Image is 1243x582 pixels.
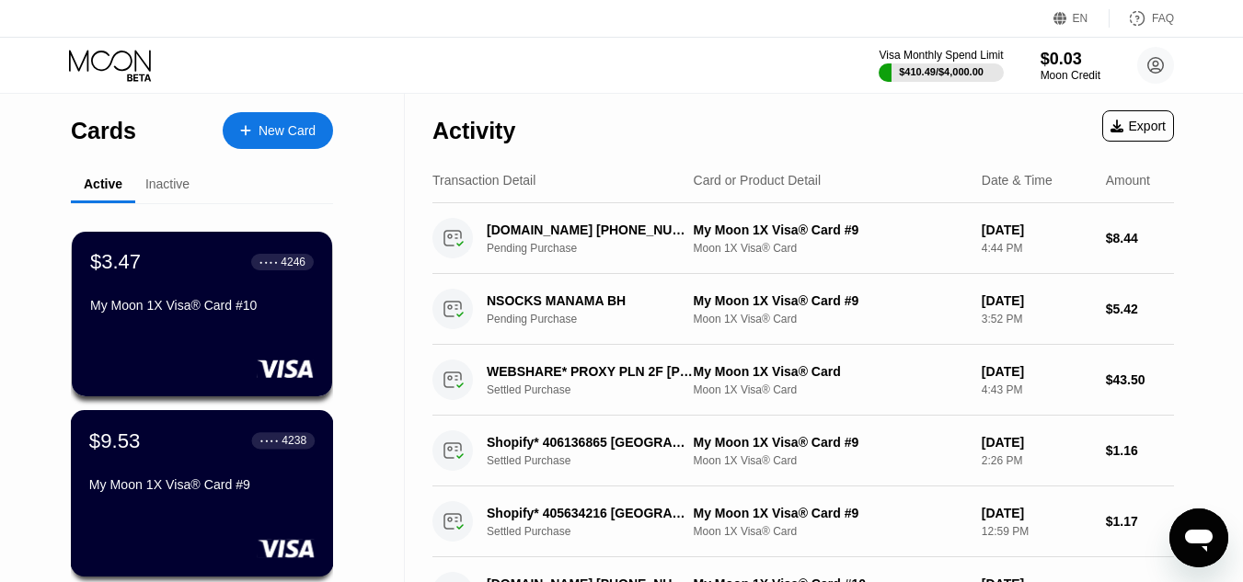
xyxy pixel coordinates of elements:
[694,242,967,255] div: Moon 1X Visa® Card
[487,383,708,396] div: Settled Purchase
[432,118,515,144] div: Activity
[90,298,314,313] div: My Moon 1X Visa® Card #10
[1041,69,1100,82] div: Moon Credit
[259,259,278,265] div: ● ● ● ●
[982,293,1091,308] div: [DATE]
[432,486,1174,557] div: Shopify* 405634216 [GEOGRAPHIC_DATA] IESettled PurchaseMy Moon 1X Visa® Card #9Moon 1X Visa® Card...
[71,118,136,144] div: Cards
[982,525,1091,538] div: 12:59 PM
[89,428,141,452] div: $9.53
[84,177,122,191] div: Active
[899,66,984,77] div: $410.49 / $4,000.00
[1073,12,1088,25] div: EN
[694,435,967,450] div: My Moon 1X Visa® Card #9
[89,477,315,492] div: My Moon 1X Visa® Card #9
[1169,508,1228,567] iframe: Button to launch messaging window
[1106,514,1174,529] div: $1.17
[982,435,1091,450] div: [DATE]
[982,383,1091,396] div: 4:43 PM
[1106,443,1174,458] div: $1.16
[694,383,967,396] div: Moon 1X Visa® Card
[982,454,1091,467] div: 2:26 PM
[694,293,967,308] div: My Moon 1X Visa® Card #9
[694,313,967,325] div: Moon 1X Visa® Card
[982,223,1091,237] div: [DATE]
[1106,372,1174,387] div: $43.50
[879,49,1003,82] div: Visa Monthly Spend Limit$410.49/$4,000.00
[1106,302,1174,316] div: $5.42
[487,435,693,450] div: Shopify* 406136865 [GEOGRAPHIC_DATA] IE
[694,525,967,538] div: Moon 1X Visa® Card
[694,454,967,467] div: Moon 1X Visa® Card
[1041,50,1100,69] div: $0.03
[72,232,332,396] div: $3.47● ● ● ●4246My Moon 1X Visa® Card #10
[259,123,316,139] div: New Card
[694,364,967,379] div: My Moon 1X Visa® Card
[982,364,1091,379] div: [DATE]
[1041,50,1100,82] div: $0.03Moon Credit
[487,313,708,325] div: Pending Purchase
[1102,110,1174,142] div: Export
[1106,173,1150,188] div: Amount
[1053,9,1110,28] div: EN
[982,313,1091,325] div: 3:52 PM
[982,506,1091,520] div: [DATE]
[487,454,708,467] div: Settled Purchase
[982,173,1053,188] div: Date & Time
[432,345,1174,416] div: WEBSHARE* PROXY PLN 2F [PHONE_NUMBER] USSettled PurchaseMy Moon 1X Visa® CardMoon 1X Visa® Card[D...
[487,293,693,308] div: NSOCKS MANAMA BH
[487,506,693,520] div: Shopify* 405634216 [GEOGRAPHIC_DATA] IE
[487,242,708,255] div: Pending Purchase
[694,173,822,188] div: Card or Product Detail
[72,411,332,576] div: $9.53● ● ● ●4238My Moon 1X Visa® Card #9
[694,506,967,520] div: My Moon 1X Visa® Card #9
[432,274,1174,345] div: NSOCKS MANAMA BHPending PurchaseMy Moon 1X Visa® Card #9Moon 1X Visa® Card[DATE]3:52 PM$5.42
[694,223,967,237] div: My Moon 1X Visa® Card #9
[487,364,693,379] div: WEBSHARE* PROXY PLN 2F [PHONE_NUMBER] US
[260,438,279,443] div: ● ● ● ●
[1106,231,1174,245] div: $8.44
[145,177,190,191] div: Inactive
[1111,119,1166,133] div: Export
[281,256,305,268] div: 4246
[487,525,708,538] div: Settled Purchase
[432,416,1174,486] div: Shopify* 406136865 [GEOGRAPHIC_DATA] IESettled PurchaseMy Moon 1X Visa® Card #9Moon 1X Visa® Card...
[1110,9,1174,28] div: FAQ
[982,242,1091,255] div: 4:44 PM
[282,434,306,447] div: 4238
[432,173,535,188] div: Transaction Detail
[223,112,333,149] div: New Card
[90,250,141,274] div: $3.47
[879,49,1003,62] div: Visa Monthly Spend Limit
[1152,12,1174,25] div: FAQ
[487,223,693,237] div: [DOMAIN_NAME] [PHONE_NUMBER] RO
[432,203,1174,274] div: [DOMAIN_NAME] [PHONE_NUMBER] ROPending PurchaseMy Moon 1X Visa® Card #9Moon 1X Visa® Card[DATE]4:...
